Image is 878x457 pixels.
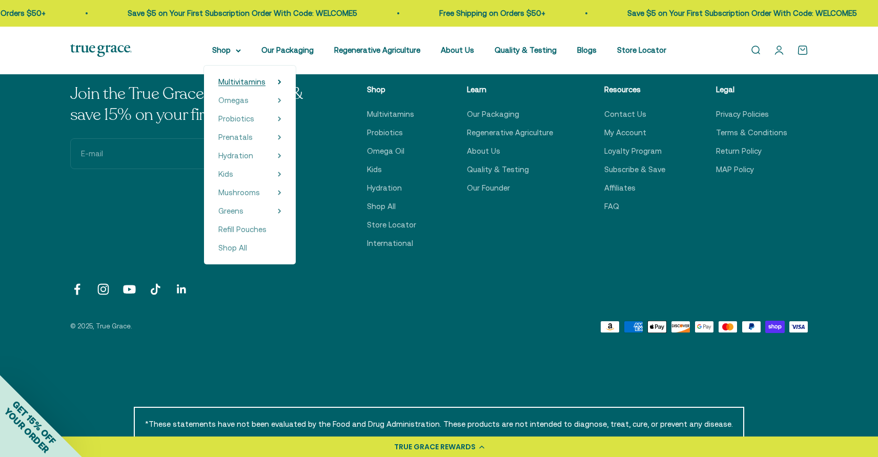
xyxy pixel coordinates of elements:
[218,113,254,125] a: Probiotics
[394,442,476,452] div: TRUE GRACE REWARDS
[218,114,254,123] span: Probiotics
[367,219,416,231] a: Store Locator
[218,150,253,162] a: Hydration
[218,186,260,199] a: Mushrooms
[467,163,529,176] a: Quality & Testing
[218,225,267,234] span: Refill Pouches
[149,282,162,296] a: Follow on TikTok
[218,170,233,178] span: Kids
[218,76,266,88] a: Multivitamins
[218,94,249,107] a: Omegas
[334,46,420,54] a: Regenerative Agriculture
[218,206,243,215] span: Greens
[218,76,281,88] summary: Multivitamins
[716,145,762,157] a: Return Policy
[218,205,243,217] a: Greens
[218,205,281,217] summary: Greens
[218,94,281,107] summary: Omegas
[218,151,253,160] span: Hydration
[495,46,557,54] a: Quality & Testing
[716,108,769,120] a: Privacy Policies
[716,84,787,96] p: Legal
[70,321,132,332] p: © 2025, True Grace.
[70,84,316,126] p: Join the True Grace community & save 15% on your first order.
[218,243,247,252] span: Shop All
[367,237,413,250] a: International
[604,84,665,96] p: Resources
[218,168,281,180] summary: Kids
[604,127,646,139] a: My Account
[128,7,357,19] p: Save $5 on Your First Subscription Order With Code: WELCOME5
[604,163,665,176] a: Subscribe & Save
[212,44,241,56] summary: Shop
[218,77,266,86] span: Multivitamins
[218,168,233,180] a: Kids
[122,282,136,296] a: Follow on YouTube
[604,145,662,157] a: Loyalty Program
[604,182,636,194] a: Affiliates
[467,145,500,157] a: About Us
[70,282,84,296] a: Follow on Facebook
[218,242,281,254] a: Shop All
[261,46,314,54] a: Our Packaging
[218,188,260,197] span: Mushrooms
[134,407,744,442] p: *These statements have not been evaluated by the Food and Drug Administration. These products are...
[604,200,619,213] a: FAQ
[218,131,281,143] summary: Prenatals
[467,84,553,96] p: Learn
[218,133,253,141] span: Prenatals
[218,131,253,143] a: Prenatals
[441,46,474,54] a: About Us
[218,150,281,162] summary: Hydration
[439,9,545,17] a: Free Shipping on Orders $50+
[96,282,110,296] a: Follow on Instagram
[218,186,281,199] summary: Mushrooms
[218,113,281,125] summary: Probiotics
[467,127,553,139] a: Regenerative Agriculture
[467,108,519,120] a: Our Packaging
[577,46,597,54] a: Blogs
[617,46,666,54] a: Store Locator
[10,399,58,446] span: GET 15% OFF
[716,163,754,176] a: MAP Policy
[604,108,646,120] a: Contact Us
[218,223,281,236] a: Refill Pouches
[175,282,189,296] a: Follow on LinkedIn
[716,127,787,139] a: Terms & Conditions
[218,96,249,105] span: Omegas
[467,182,510,194] a: Our Founder
[2,406,51,455] span: YOUR ORDER
[627,7,857,19] p: Save $5 on Your First Subscription Order With Code: WELCOME5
